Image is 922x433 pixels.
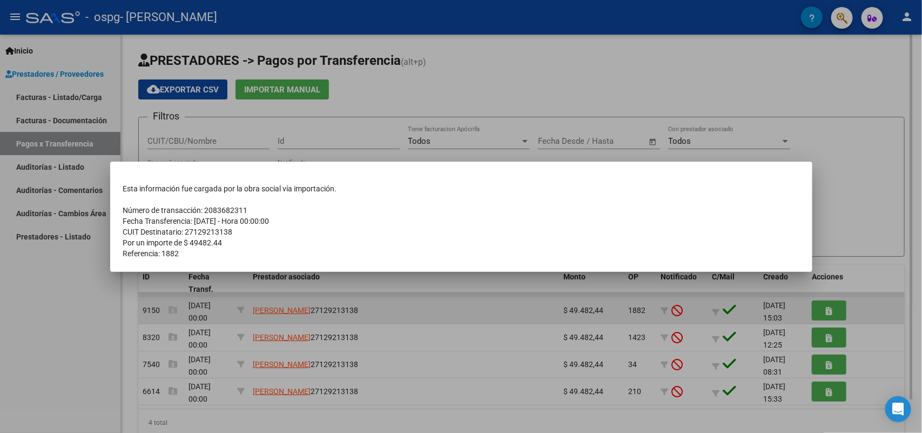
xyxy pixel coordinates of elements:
[123,183,799,194] td: Esta información fue cargada por la obra social vía importación.
[123,216,799,227] td: Fecha Transferencia: [DATE] - Hora 00:00:00
[123,248,799,259] td: Referencia: 1882
[123,237,799,248] td: Por un importe de $ 49482.44
[885,396,911,422] div: Open Intercom Messenger
[123,205,799,216] td: Número de transacción: 2083682311
[123,227,799,237] td: CUIT Destinatario: 27129213138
